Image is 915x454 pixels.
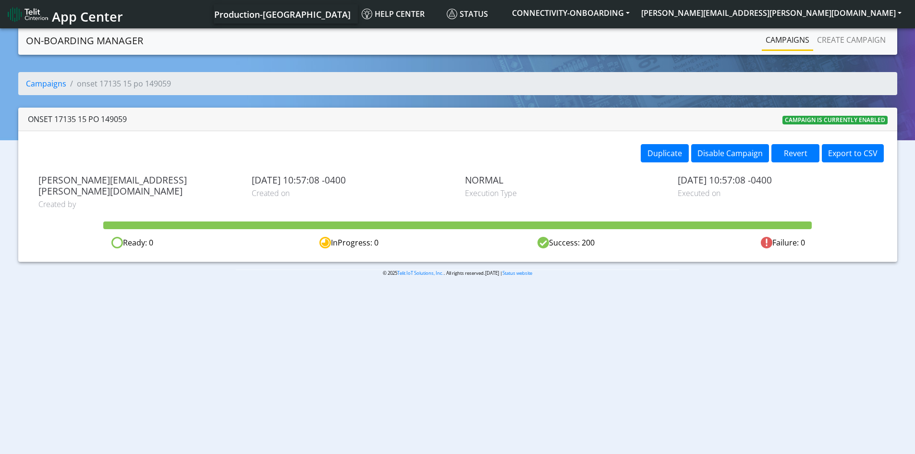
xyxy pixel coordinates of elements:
a: Campaigns [762,30,813,49]
img: ready.svg [111,237,123,248]
span: App Center [52,8,123,25]
span: Campaign is currently enabled [782,116,888,124]
button: [PERSON_NAME][EMAIL_ADDRESS][PERSON_NAME][DOMAIN_NAME] [635,4,907,22]
div: onset 17135 15 po 149059 [28,113,127,125]
span: [DATE] 10:57:08 -0400 [252,174,451,185]
span: Production-[GEOGRAPHIC_DATA] [214,9,351,20]
span: Created by [38,198,237,210]
img: fail.svg [761,237,772,248]
button: Revert [771,144,819,162]
li: onset 17135 15 po 149059 [66,78,171,89]
a: App Center [8,4,122,25]
span: Execution Type [465,187,664,199]
img: knowledge.svg [362,9,372,19]
button: Duplicate [641,144,689,162]
img: status.svg [447,9,457,19]
span: Created on [252,187,451,199]
a: Your current platform instance [214,4,350,24]
div: InProgress: 0 [241,237,457,249]
a: Status website [502,270,532,276]
a: Status [443,4,506,24]
button: CONNECTIVITY-ONBOARDING [506,4,635,22]
nav: breadcrumb [18,72,897,103]
span: [DATE] 10:57:08 -0400 [678,174,877,185]
div: Failure: 0 [674,237,891,249]
a: Create campaign [813,30,890,49]
div: Ready: 0 [24,237,241,249]
p: © 2025 . All rights reserved.[DATE] | [236,270,679,277]
span: [PERSON_NAME][EMAIL_ADDRESS][PERSON_NAME][DOMAIN_NAME] [38,174,237,196]
span: NORMAL [465,174,664,185]
button: Export to CSV [822,144,884,162]
div: Success: 200 [458,237,674,249]
a: On-Boarding Manager [26,31,143,50]
span: Status [447,9,488,19]
a: Help center [358,4,443,24]
img: success.svg [537,237,549,248]
span: Help center [362,9,425,19]
a: Telit IoT Solutions, Inc. [397,270,444,276]
button: Disable Campaign [691,144,769,162]
span: Executed on [678,187,877,199]
img: in-progress.svg [319,237,331,248]
a: Campaigns [26,78,66,89]
img: logo-telit-cinterion-gw-new.png [8,7,48,22]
